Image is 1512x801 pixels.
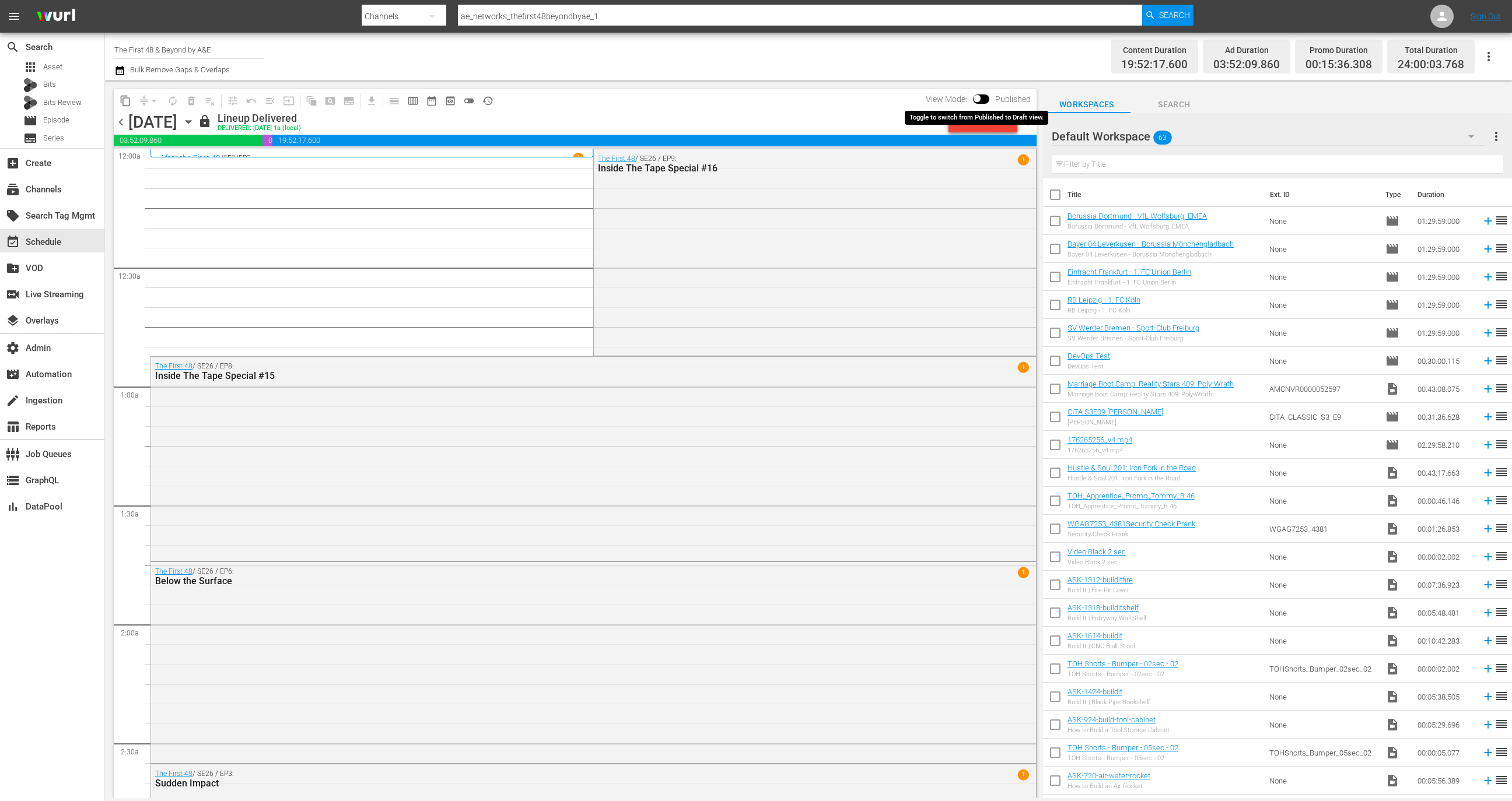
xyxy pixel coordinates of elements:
[1482,662,1494,675] svg: Add to Schedule
[155,770,192,778] a: The First 48
[1482,634,1494,647] svg: Add to Schedule
[1263,178,1378,211] th: Ext. ID
[1385,690,1399,704] span: Video
[1494,409,1508,423] span: reorder
[23,131,37,145] span: Series
[1265,403,1381,431] td: CITA_CLASSIC_S3_E9
[1413,711,1477,739] td: 00:05:29.696
[1067,447,1132,454] div: 176265256_v4.mp4
[1494,241,1508,255] span: reorder
[6,40,20,54] span: Search
[358,89,381,112] span: Download as CSV
[1067,519,1195,528] a: WGAG7253_4381Security Check Prank
[6,235,20,249] span: Schedule
[1067,279,1191,286] div: Eintracht Frankfurt - 1. FC Union Berlin
[1067,670,1178,678] div: TOH Shorts - Bumper - 02sec - 02
[6,500,20,514] span: DataPool
[1482,774,1494,787] svg: Add to Schedule
[1489,129,1503,143] span: more_vert
[1494,381,1508,395] span: reorder
[1494,773,1508,787] span: reorder
[6,420,20,434] span: Reports
[155,770,967,789] div: / SE26 / EP3:
[1067,335,1199,342] div: SV Werder Bremen - Sport-Club Freiburg
[1265,347,1381,375] td: None
[1482,494,1494,507] svg: Add to Schedule
[1494,745,1508,759] span: reorder
[135,92,163,110] span: Remove Gaps & Overlaps
[23,60,37,74] span: Asset
[422,92,441,110] span: Month Calendar View
[1265,655,1381,683] td: TOHShorts_Bumper_02sec_02
[155,778,967,789] div: Sudden Impact
[1482,354,1494,367] svg: Add to Schedule
[1067,491,1195,500] a: TOH_Apprentice_Promo_Tommy_B.46
[262,135,272,146] span: 00:15:36.308
[1265,487,1381,515] td: None
[1067,642,1135,650] div: Build It | CNC Built Stool
[1067,296,1140,304] a: RB Leipzig - 1. FC Köln
[1067,463,1196,472] a: Hustle & Soul 201: Iron Fork in the Road
[1265,207,1381,235] td: None
[1018,362,1029,373] span: 1
[598,154,970,174] div: / SE26 / EP9:
[404,92,422,110] span: Week Calendar View
[1067,586,1133,594] div: Build It | Fire Pit Cover
[1385,578,1399,592] span: Video
[6,156,20,170] span: Create
[1494,605,1508,619] span: reorder
[1413,375,1477,403] td: 00:43:08.075
[1413,739,1477,767] td: 00:00:05.077
[1482,438,1494,451] svg: Add to Schedule
[1265,459,1381,487] td: None
[1067,754,1178,762] div: TOH Shorts - Bumper - 05sec - 02
[1052,120,1485,153] div: Default Workspace
[1385,410,1399,424] span: Episode
[218,125,301,132] div: DELIVERED: [DATE] 1a (local)
[1305,58,1372,72] span: 00:15:36.308
[1398,42,1464,58] div: Total Duration
[576,154,580,162] p: 1
[1067,435,1132,444] a: 176265256_v4.mp4
[1385,382,1399,396] span: Video
[1067,726,1170,734] div: How to Build a Tool Storage Cabinet
[6,209,20,223] span: Search Tag Mgmt
[426,95,437,107] span: date_range_outlined
[1067,547,1126,556] a: Video Black 2 sec
[920,94,973,104] span: View Mode:
[1482,298,1494,311] svg: Add to Schedule
[1494,437,1508,451] span: reorder
[1067,419,1163,426] div: [PERSON_NAME]
[1153,125,1172,150] span: 63
[989,94,1037,104] span: Published
[463,95,475,107] span: toggle_off
[114,115,128,129] span: chevron_left
[6,447,20,461] span: Job Queues
[1265,263,1381,291] td: None
[1385,550,1399,564] span: Video
[6,341,20,355] span: Admin
[1385,326,1399,340] span: Episode
[128,65,230,74] span: Bulk Remove Gaps & Overlaps
[1413,291,1477,319] td: 01:29:59.000
[155,575,967,586] div: Below the Surface
[407,95,419,107] span: calendar_view_week_outlined
[1410,178,1480,211] th: Duration
[1265,711,1381,739] td: None
[6,394,20,407] span: Ingestion
[1067,324,1199,332] a: SV Werder Bremen - Sport-Club Freiburg
[1265,571,1381,599] td: None
[1494,689,1508,703] span: reorder
[23,78,37,92] div: Bits
[1265,375,1381,403] td: AMCNVR0000052597
[155,362,967,381] div: / SE26 / EP8:
[441,92,460,110] span: View Backup
[478,92,497,110] span: View History
[1265,515,1381,543] td: WGAG7253_4381
[43,79,56,90] span: Bits
[1305,42,1372,58] div: Promo Duration
[182,92,201,110] span: Select an event to delete
[1413,263,1477,291] td: 01:29:59.000
[1018,770,1029,781] span: 1
[949,111,1017,132] button: Unlock and Edit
